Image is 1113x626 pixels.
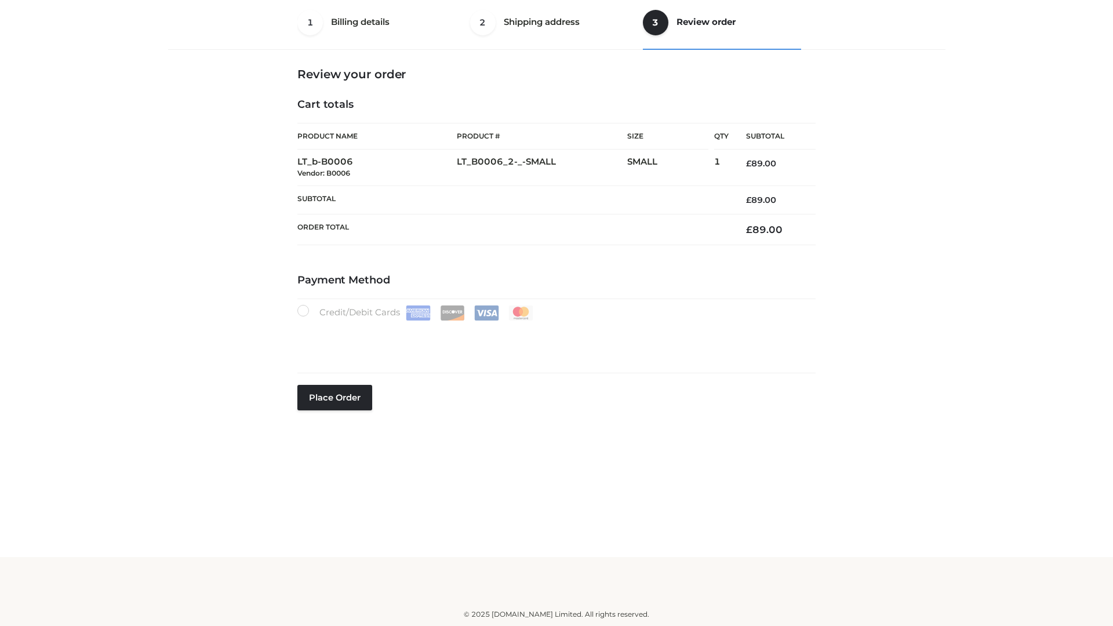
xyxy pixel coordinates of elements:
td: LT_b-B0006 [297,150,457,186]
small: Vendor: B0006 [297,169,350,177]
span: £ [746,195,751,205]
img: Discover [440,305,465,321]
div: © 2025 [DOMAIN_NAME] Limited. All rights reserved. [172,609,941,620]
label: Credit/Debit Cards [297,305,534,321]
th: Product Name [297,123,457,150]
bdi: 89.00 [746,158,776,169]
img: Visa [474,305,499,321]
span: £ [746,158,751,169]
th: Qty [714,123,729,150]
th: Subtotal [297,185,729,214]
h4: Cart totals [297,99,816,111]
iframe: Secure payment input frame [295,318,813,361]
bdi: 89.00 [746,195,776,205]
th: Size [627,123,708,150]
img: Mastercard [508,305,533,321]
button: Place order [297,385,372,410]
h4: Payment Method [297,274,816,287]
td: LT_B0006_2-_-SMALL [457,150,627,186]
th: Order Total [297,214,729,245]
td: 1 [714,150,729,186]
h3: Review your order [297,67,816,81]
bdi: 89.00 [746,224,783,235]
td: SMALL [627,150,714,186]
img: Amex [406,305,431,321]
span: £ [746,224,752,235]
th: Product # [457,123,627,150]
th: Subtotal [729,123,816,150]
